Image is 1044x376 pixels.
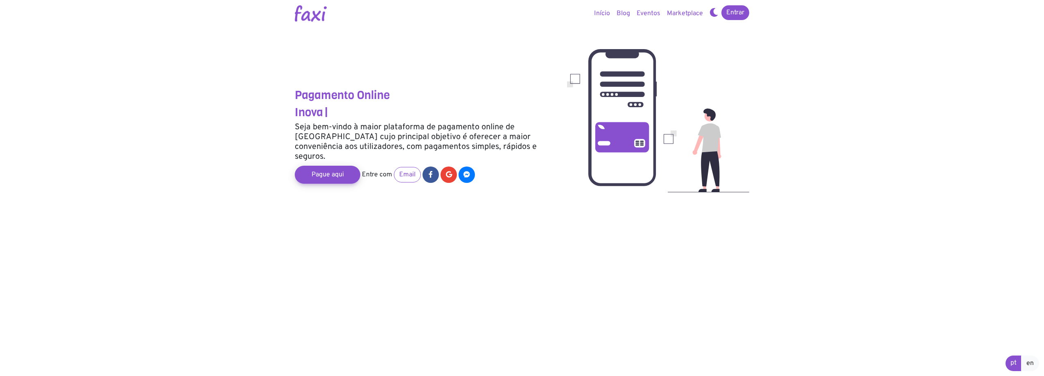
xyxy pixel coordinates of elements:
[721,5,749,20] a: Entrar
[664,5,706,22] a: Marketplace
[1021,356,1039,371] a: en
[394,167,421,182] a: Email
[633,5,664,22] a: Eventos
[362,171,392,179] span: Entre com
[613,5,633,22] a: Blog
[295,5,327,22] img: Logotipo Faxi Online
[1006,356,1021,371] a: pt
[295,166,360,184] a: Pague aqui
[295,88,555,102] h3: Pagamento Online
[295,105,323,120] span: Inova
[295,122,555,162] h5: Seja bem-vindo à maior plataforma de pagamento online de [GEOGRAPHIC_DATA] cujo principal objetiv...
[591,5,613,22] a: Início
